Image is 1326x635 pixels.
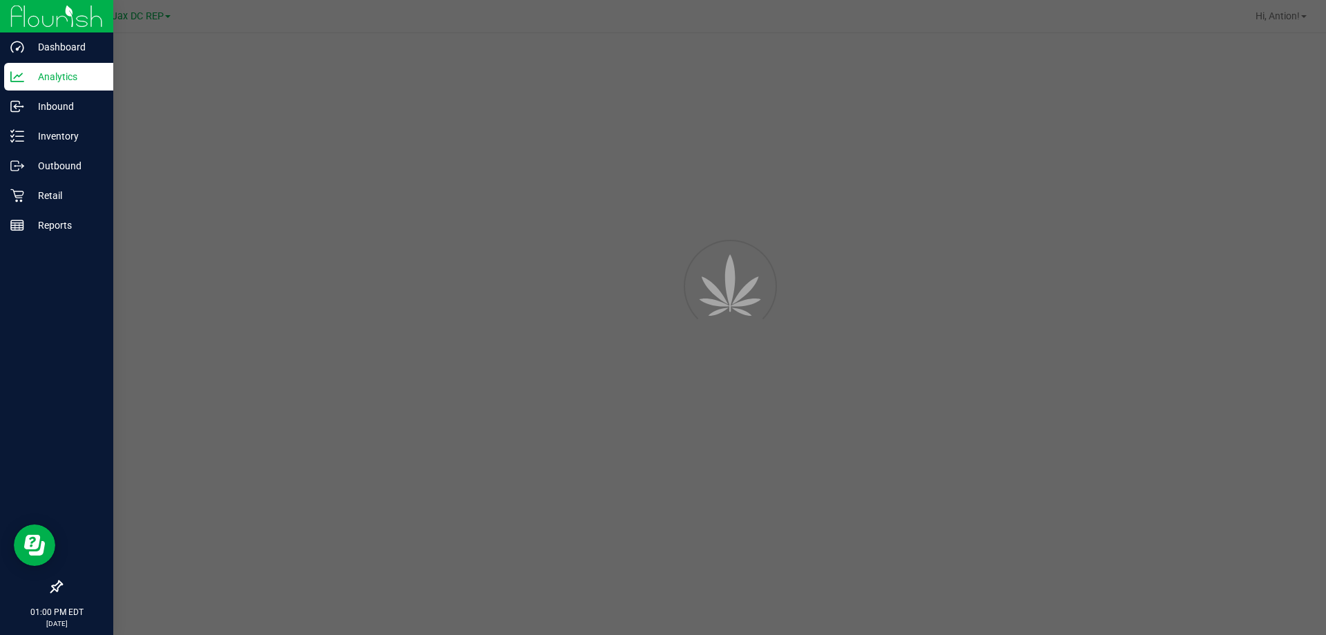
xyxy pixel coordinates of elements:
p: Inbound [24,98,107,115]
p: 01:00 PM EDT [6,606,107,618]
p: Inventory [24,128,107,144]
inline-svg: Reports [10,218,24,232]
p: Retail [24,187,107,204]
inline-svg: Inventory [10,129,24,143]
inline-svg: Dashboard [10,40,24,54]
p: Analytics [24,68,107,85]
p: Dashboard [24,39,107,55]
iframe: Resource center [14,524,55,566]
p: Reports [24,217,107,234]
inline-svg: Analytics [10,70,24,84]
p: [DATE] [6,618,107,629]
inline-svg: Retail [10,189,24,202]
inline-svg: Inbound [10,99,24,113]
p: Outbound [24,158,107,174]
inline-svg: Outbound [10,159,24,173]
